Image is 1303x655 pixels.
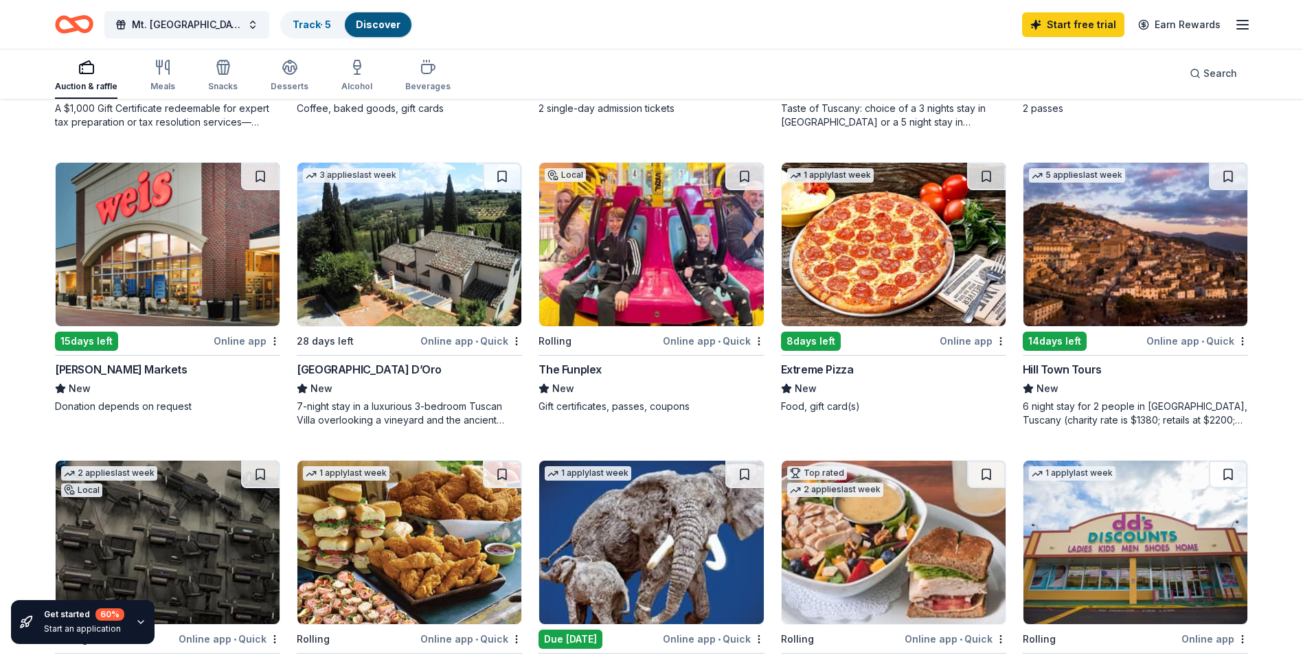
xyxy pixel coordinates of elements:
[208,81,238,92] div: Snacks
[56,461,280,624] img: Image for Tac Ops Laser Tag
[960,634,962,645] span: •
[55,332,118,351] div: 15 days left
[297,333,354,349] div: 28 days left
[781,162,1006,413] a: Image for Extreme Pizza1 applylast week8days leftOnline appExtreme PizzaNewFood, gift card(s)
[663,630,764,647] div: Online app Quick
[539,162,764,413] a: Image for The FunplexLocalRollingOnline app•QuickThe FunplexNewGift certificates, passes, coupons
[297,461,521,624] img: Image for Royal Farms
[405,54,451,99] button: Beverages
[95,608,124,621] div: 60 %
[787,483,883,497] div: 2 applies last week
[1130,12,1229,37] a: Earn Rewards
[718,634,721,645] span: •
[297,163,521,326] img: Image for Villa Sogni D’Oro
[940,332,1006,349] div: Online app
[405,81,451,92] div: Beverages
[303,466,389,481] div: 1 apply last week
[475,634,478,645] span: •
[214,332,280,349] div: Online app
[55,81,117,92] div: Auction & raffle
[905,630,1006,647] div: Online app Quick
[539,461,763,624] img: Image for Foundation Michelangelo
[293,19,331,30] a: Track· 5
[420,630,522,647] div: Online app Quick
[1023,163,1247,326] img: Image for Hill Town Tours
[234,634,236,645] span: •
[55,361,188,378] div: [PERSON_NAME] Markets
[56,163,280,326] img: Image for Weis Markets
[539,163,763,326] img: Image for The Funplex
[781,400,1006,413] div: Food, gift card(s)
[208,54,238,99] button: Snacks
[1036,380,1058,397] span: New
[1203,65,1237,82] span: Search
[297,400,522,427] div: 7-night stay in a luxurious 3-bedroom Tuscan Villa overlooking a vineyard and the ancient walled ...
[150,54,175,99] button: Meals
[280,11,413,38] button: Track· 5Discover
[297,631,330,647] div: Rolling
[150,81,175,92] div: Meals
[55,162,280,413] a: Image for Weis Markets15days leftOnline app[PERSON_NAME] MarketsNewDonation depends on request
[545,168,586,182] div: Local
[787,168,874,183] div: 1 apply last week
[55,102,280,129] div: A $1,000 Gift Certificate redeemable for expert tax preparation or tax resolution services—recipi...
[552,380,574,397] span: New
[55,54,117,99] button: Auction & raffle
[55,8,93,41] a: Home
[1023,361,1102,378] div: Hill Town Tours
[1029,168,1125,183] div: 5 applies last week
[1023,162,1248,427] a: Image for Hill Town Tours 5 applieslast week14days leftOnline app•QuickHill Town ToursNew6 night ...
[539,400,764,413] div: Gift certificates, passes, coupons
[545,466,631,481] div: 1 apply last week
[69,380,91,397] span: New
[787,466,847,480] div: Top rated
[781,332,841,351] div: 8 days left
[1023,631,1056,647] div: Rolling
[781,631,814,647] div: Rolling
[303,168,399,183] div: 3 applies last week
[1023,102,1248,115] div: 2 passes
[310,380,332,397] span: New
[1146,332,1248,349] div: Online app Quick
[663,332,764,349] div: Online app Quick
[782,163,1006,326] img: Image for Extreme Pizza
[1029,466,1115,481] div: 1 apply last week
[1201,336,1204,347] span: •
[1023,332,1087,351] div: 14 days left
[795,380,817,397] span: New
[297,361,442,378] div: [GEOGRAPHIC_DATA] D’Oro
[341,81,372,92] div: Alcohol
[420,332,522,349] div: Online app Quick
[61,466,157,481] div: 2 applies last week
[781,102,1006,129] div: Taste of Tuscany: choice of a 3 nights stay in [GEOGRAPHIC_DATA] or a 5 night stay in [GEOGRAPHIC...
[44,623,124,634] div: Start an application
[271,81,308,92] div: Desserts
[356,19,400,30] a: Discover
[718,336,721,347] span: •
[539,630,602,649] div: Due [DATE]
[61,483,102,497] div: Local
[782,461,1006,624] img: Image for Turning Point Restaurants
[475,336,478,347] span: •
[539,333,571,349] div: Rolling
[1022,12,1124,37] a: Start free trial
[1179,60,1248,87] button: Search
[271,54,308,99] button: Desserts
[297,162,522,427] a: Image for Villa Sogni D’Oro3 applieslast week28 days leftOnline app•Quick[GEOGRAPHIC_DATA] D’OroN...
[297,102,522,115] div: Coffee, baked goods, gift cards
[781,361,854,378] div: Extreme Pizza
[1023,400,1248,427] div: 6 night stay for 2 people in [GEOGRAPHIC_DATA], Tuscany (charity rate is $1380; retails at $2200;...
[44,608,124,621] div: Get started
[132,16,242,33] span: Mt. [GEOGRAPHIC_DATA] 122 Golf Outing
[55,400,280,413] div: Donation depends on request
[1181,630,1248,647] div: Online app
[539,361,602,378] div: The Funplex
[1023,461,1247,624] img: Image for dd's DISCOUNTS
[104,11,269,38] button: Mt. [GEOGRAPHIC_DATA] 122 Golf Outing
[539,102,764,115] div: 2 single-day admission tickets
[341,54,372,99] button: Alcohol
